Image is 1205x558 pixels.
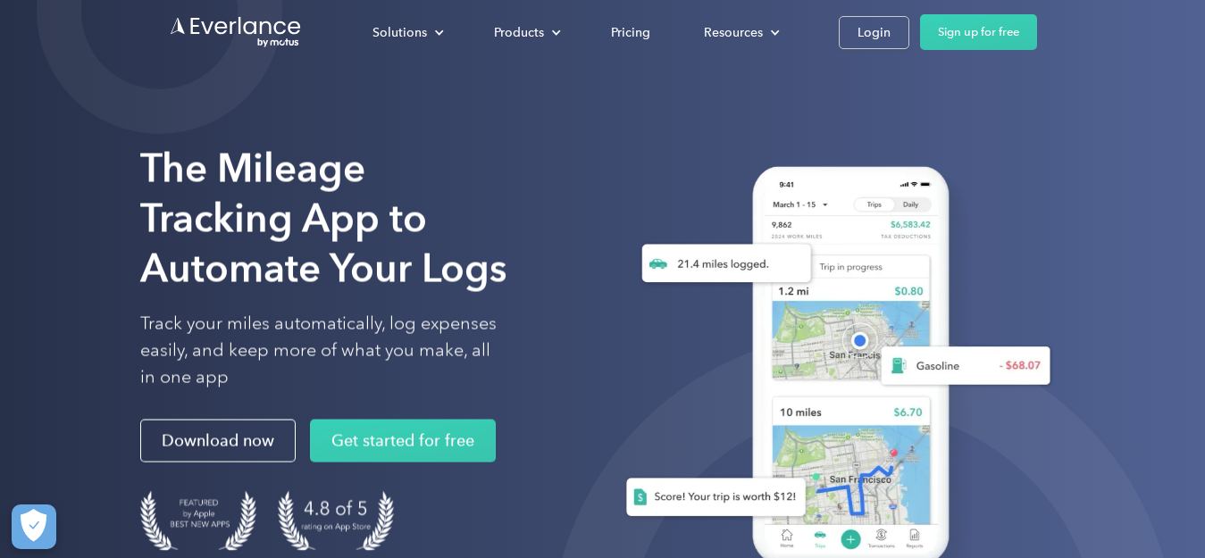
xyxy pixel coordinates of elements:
strong: The Mileage Tracking App to Automate Your Logs [140,145,507,292]
a: Go to homepage [169,15,303,49]
div: Products [476,17,575,48]
div: Solutions [372,21,427,44]
div: Login [858,21,891,44]
button: Cookies Settings [12,504,56,549]
div: Pricing [611,21,650,44]
img: 4.9 out of 5 stars on the app store [278,491,394,551]
p: Track your miles automatically, log expenses easily, and keep more of what you make, all in one app [140,311,498,391]
div: Solutions [355,17,458,48]
div: Resources [686,17,794,48]
img: Badge for Featured by Apple Best New Apps [140,491,256,551]
a: Get started for free [310,420,496,462]
a: Login [839,16,909,49]
div: Resources [704,21,763,44]
a: Sign up for free [920,14,1037,50]
a: Pricing [593,17,668,48]
a: Download now [140,420,296,462]
div: Products [494,21,544,44]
